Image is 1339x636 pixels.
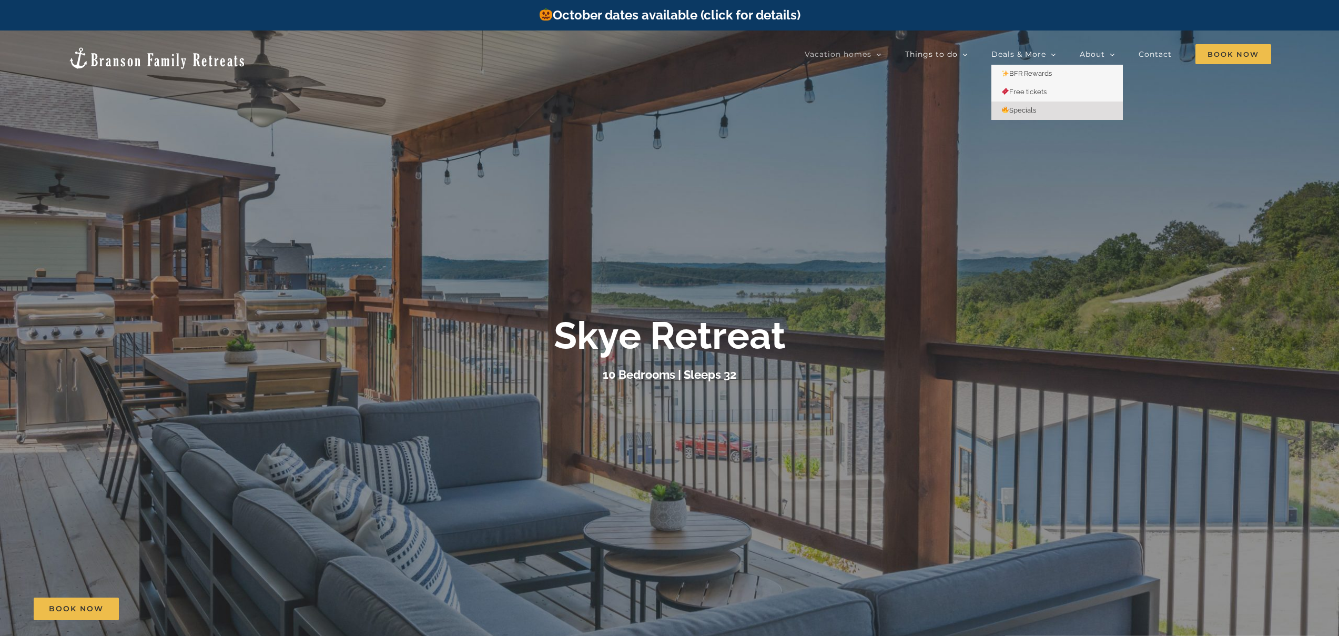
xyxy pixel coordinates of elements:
[991,102,1123,120] a: 🔥Specials
[991,83,1123,102] a: 🎟️Free tickets
[1002,69,1052,77] span: BFR Rewards
[49,604,104,613] span: Book Now
[1080,51,1105,58] span: About
[805,44,1271,65] nav: Main Menu
[1080,44,1115,65] a: About
[905,51,958,58] span: Things to do
[991,51,1046,58] span: Deals & More
[1002,88,1047,96] span: Free tickets
[991,44,1056,65] a: Deals & More
[539,7,800,23] a: October dates available (click for details)
[805,51,871,58] span: Vacation homes
[68,46,246,70] img: Branson Family Retreats Logo
[905,44,968,65] a: Things to do
[1002,106,1009,113] img: 🔥
[1195,44,1271,64] span: Book Now
[1002,70,1009,77] img: ✨
[540,8,552,21] img: 🎃
[1002,88,1009,95] img: 🎟️
[1139,44,1172,65] a: Contact
[991,65,1123,83] a: ✨BFR Rewards
[1002,106,1037,114] span: Specials
[554,313,786,358] b: Skye Retreat
[805,44,881,65] a: Vacation homes
[34,598,119,620] a: Book Now
[1139,51,1172,58] span: Contact
[603,368,736,381] h3: 10 Bedrooms | Sleeps 32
